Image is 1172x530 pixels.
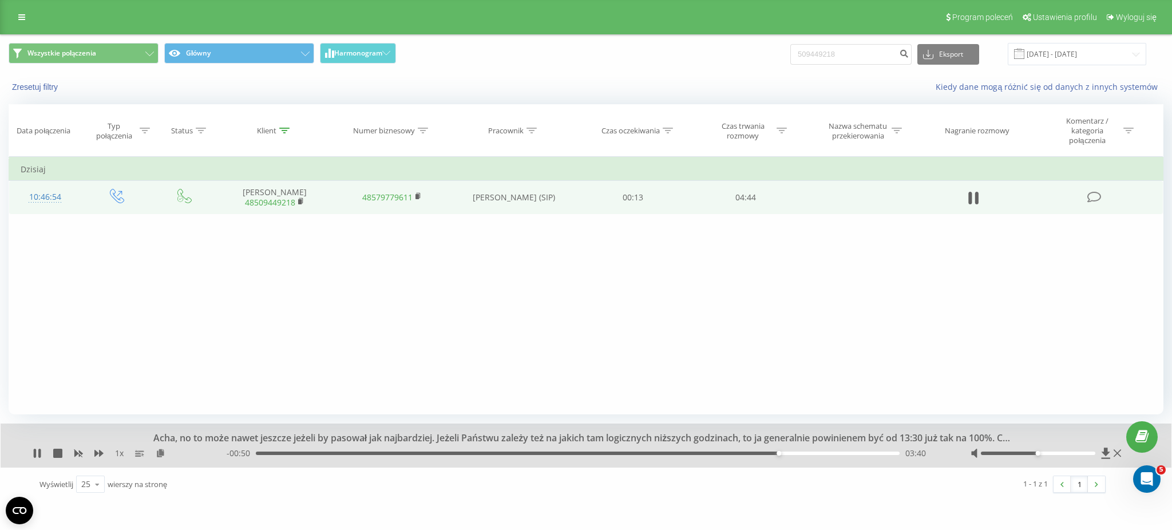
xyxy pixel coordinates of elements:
[936,81,1163,92] a: Kiedy dane mogą różnić się od danych z innych systemów
[1133,465,1161,493] iframe: Intercom live chat
[9,43,159,64] button: Wszystkie połączenia
[450,181,577,214] td: [PERSON_NAME] (SIP)
[1033,13,1097,22] span: Ustawienia profilu
[488,126,524,136] div: Pracownik
[1036,451,1040,456] div: Accessibility label
[39,479,73,489] span: Wyświetlij
[334,49,382,57] span: Harmonogram
[6,497,33,524] button: Open CMP widget
[353,126,415,136] div: Numer biznesowy
[945,126,1009,136] div: Nagranie rozmowy
[320,43,396,64] button: Harmonogram
[1054,116,1120,145] div: Komentarz / kategoria połączenia
[115,448,124,459] span: 1 x
[27,49,96,58] span: Wszystkie połączenia
[21,186,70,208] div: 10:46:54
[1023,478,1048,489] div: 1 - 1 z 1
[952,13,1013,22] span: Program poleceń
[17,126,70,136] div: Data połączenia
[690,181,802,214] td: 04:44
[227,448,256,459] span: - 00:50
[171,126,193,136] div: Status
[827,121,889,141] div: Nazwa schematu przekierowania
[9,158,1163,181] td: Dzisiaj
[362,192,413,203] a: 48579779611
[905,448,926,459] span: 03:40
[601,126,660,136] div: Czas oczekiwania
[9,82,64,92] button: Zresetuj filtry
[142,432,1015,445] div: Acha, no to może nawet jeszcze jeżeli by pasował jak najbardziej. Jeżeli Państwu zależy też na ja...
[577,181,690,214] td: 00:13
[777,451,782,456] div: Accessibility label
[216,181,334,214] td: [PERSON_NAME]
[790,44,912,65] input: Wyszukiwanie według numeru
[1071,476,1088,492] a: 1
[81,478,90,490] div: 25
[1116,13,1157,22] span: Wyloguj się
[245,197,295,208] a: 48509449218
[1157,465,1166,474] span: 5
[712,121,774,141] div: Czas trwania rozmowy
[164,43,314,64] button: Główny
[108,479,167,489] span: wierszy na stronę
[917,44,979,65] button: Eksport
[257,126,276,136] div: Klient
[91,121,137,141] div: Typ połączenia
